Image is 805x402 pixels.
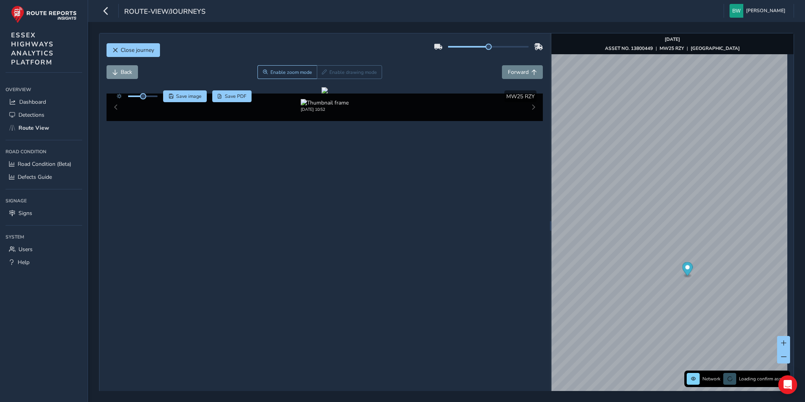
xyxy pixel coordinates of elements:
[212,90,252,102] button: PDF
[682,262,693,278] div: Map marker
[121,46,154,54] span: Close journey
[6,95,82,108] a: Dashboard
[18,111,44,119] span: Detections
[270,69,312,75] span: Enable zoom mode
[691,45,740,51] strong: [GEOGRAPHIC_DATA]
[739,376,788,382] span: Loading confirm assets
[778,375,797,394] div: Open Intercom Messenger
[660,45,684,51] strong: MW25 RZY
[225,93,246,99] span: Save PDF
[6,231,82,243] div: System
[18,124,49,132] span: Route View
[107,65,138,79] button: Back
[6,108,82,121] a: Detections
[605,45,653,51] strong: ASSET NO. 13800449
[6,158,82,171] a: Road Condition (Beta)
[502,65,543,79] button: Forward
[6,171,82,184] a: Defects Guide
[508,68,529,76] span: Forward
[121,68,132,76] span: Back
[506,93,535,100] span: MW25 RZY
[11,6,77,23] img: rr logo
[163,90,207,102] button: Save
[124,7,206,18] span: route-view/journeys
[18,160,71,168] span: Road Condition (Beta)
[18,259,29,266] span: Help
[6,243,82,256] a: Users
[730,4,788,18] button: [PERSON_NAME]
[6,207,82,220] a: Signs
[107,43,160,57] button: Close journey
[665,36,680,42] strong: [DATE]
[301,99,349,106] img: Thumbnail frame
[19,98,46,106] span: Dashboard
[605,45,740,51] div: | |
[301,106,349,112] div: [DATE] 10:52
[746,4,785,18] span: [PERSON_NAME]
[702,376,720,382] span: Network
[730,4,743,18] img: diamond-layout
[18,246,33,253] span: Users
[6,146,82,158] div: Road Condition
[6,256,82,269] a: Help
[11,31,54,67] span: ESSEX HIGHWAYS ANALYTICS PLATFORM
[257,65,317,79] button: Zoom
[6,195,82,207] div: Signage
[18,209,32,217] span: Signs
[18,173,52,181] span: Defects Guide
[6,121,82,134] a: Route View
[176,93,202,99] span: Save image
[6,84,82,95] div: Overview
